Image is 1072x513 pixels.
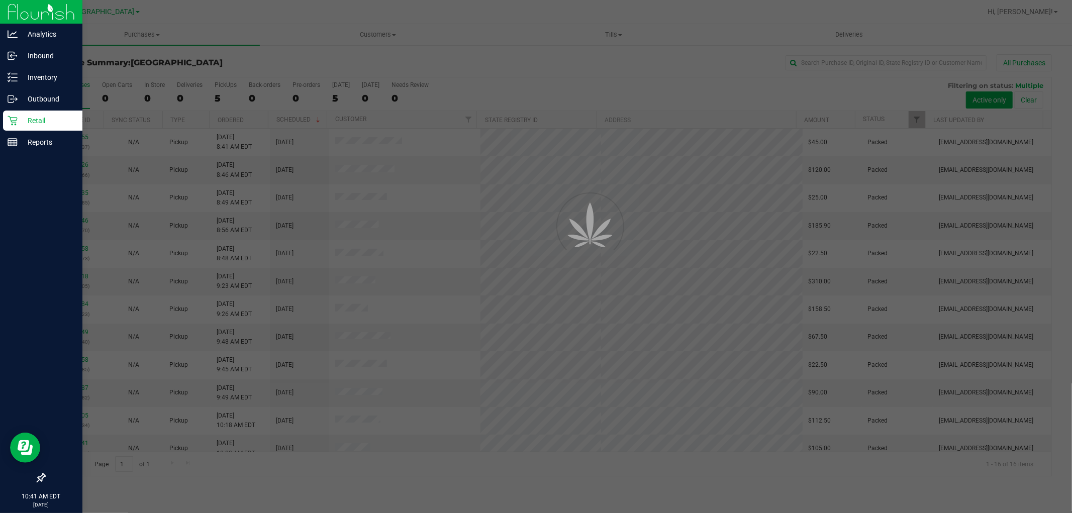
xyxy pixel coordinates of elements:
[18,93,78,105] p: Outbound
[18,71,78,83] p: Inventory
[8,94,18,104] inline-svg: Outbound
[5,501,78,508] p: [DATE]
[18,136,78,148] p: Reports
[8,51,18,61] inline-svg: Inbound
[8,29,18,39] inline-svg: Analytics
[8,72,18,82] inline-svg: Inventory
[10,433,40,463] iframe: Resource center
[18,115,78,127] p: Retail
[18,28,78,40] p: Analytics
[18,50,78,62] p: Inbound
[5,492,78,501] p: 10:41 AM EDT
[8,116,18,126] inline-svg: Retail
[8,137,18,147] inline-svg: Reports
